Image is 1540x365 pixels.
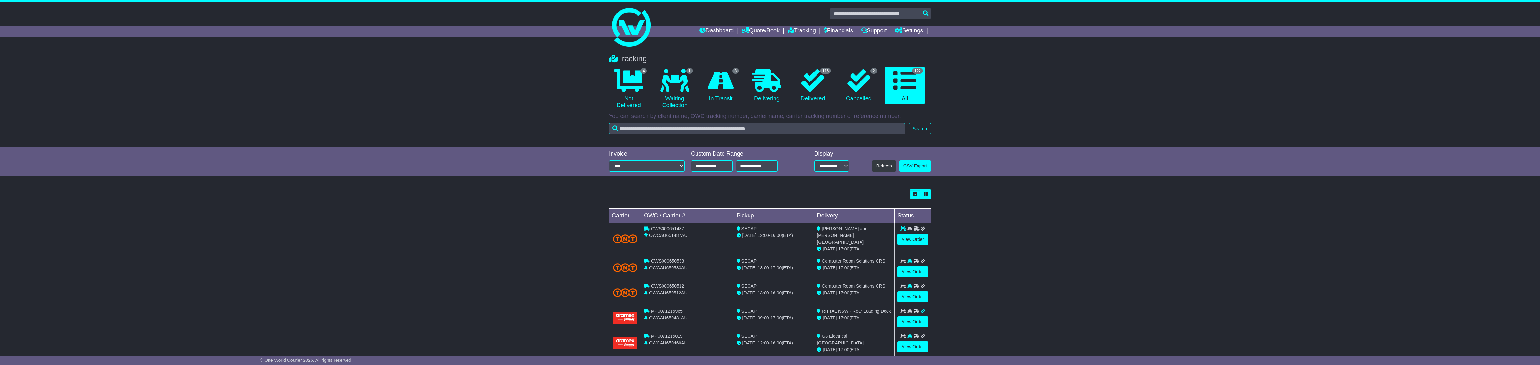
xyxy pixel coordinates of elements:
[651,334,683,339] span: MP0071215019
[839,67,878,105] a: 2 Cancelled
[758,290,769,295] span: 13:00
[609,67,648,111] a: 4 Not Delivered
[817,226,867,245] span: [PERSON_NAME] and [PERSON_NAME] [GEOGRAPHIC_DATA]
[838,290,849,295] span: 17:00
[885,67,925,105] a: 122 All
[912,68,923,74] span: 122
[814,209,895,223] td: Delivery
[793,67,833,105] a: 116 Delivered
[817,290,892,296] div: (ETA)
[817,246,892,252] div: (ETA)
[758,340,769,345] span: 12:00
[895,26,923,37] a: Settings
[649,290,688,295] span: OWCAU650512AU
[737,290,812,296] div: - (ETA)
[870,68,877,74] span: 2
[822,309,891,314] span: RITTAL NSW - Rear Loading Dock
[741,309,757,314] span: SECAP
[838,347,849,352] span: 17:00
[609,209,641,223] td: Carrier
[606,54,934,64] div: Tracking
[899,160,931,172] a: CSV Export
[649,233,688,238] span: OWCAU651487AU
[691,150,794,157] div: Custom Date Range
[613,234,637,243] img: TNT_Domestic.png
[814,150,849,157] div: Display
[817,315,892,321] div: (ETA)
[822,259,885,264] span: Computer Room Solutions CRS
[758,233,769,238] span: 12:00
[823,265,837,270] span: [DATE]
[823,315,837,320] span: [DATE]
[897,316,928,327] a: View Order
[823,290,837,295] span: [DATE]
[897,291,928,302] a: View Order
[861,26,887,37] a: Support
[817,346,892,353] div: (ETA)
[897,266,928,277] a: View Order
[737,315,812,321] div: - (ETA)
[742,315,757,320] span: [DATE]
[655,67,694,111] a: 1 Waiting Collection
[613,312,637,324] img: Aramex.png
[732,68,739,74] span: 3
[699,26,734,37] a: Dashboard
[820,68,831,74] span: 116
[640,68,647,74] span: 4
[838,246,849,251] span: 17:00
[770,265,782,270] span: 17:00
[742,265,757,270] span: [DATE]
[741,259,757,264] span: SECAP
[737,340,812,346] div: - (ETA)
[649,265,688,270] span: OWCAU650533AU
[788,26,816,37] a: Tracking
[895,209,931,223] td: Status
[742,233,757,238] span: [DATE]
[758,265,769,270] span: 13:00
[872,160,896,172] button: Refresh
[838,315,849,320] span: 17:00
[822,284,885,289] span: Computer Room Solutions CRS
[737,232,812,239] div: - (ETA)
[701,67,740,105] a: 3 In Transit
[649,340,688,345] span: OWCAU650460AU
[741,334,757,339] span: SECAP
[838,265,849,270] span: 17:00
[651,226,684,231] span: OWS000651487
[770,290,782,295] span: 16:00
[613,263,637,272] img: TNT_Domestic.png
[770,340,782,345] span: 16:00
[897,234,928,245] a: View Order
[609,113,931,120] p: You can search by client name, OWC tracking number, carrier name, carrier tracking number or refe...
[651,309,683,314] span: MP0071216965
[747,67,786,105] a: Delivering
[609,150,685,157] div: Invoice
[770,315,782,320] span: 17:00
[823,246,837,251] span: [DATE]
[613,288,637,297] img: TNT_Domestic.png
[817,334,864,345] span: Go Electrical [GEOGRAPHIC_DATA]
[897,341,928,352] a: View Order
[734,209,814,223] td: Pickup
[742,340,757,345] span: [DATE]
[817,265,892,271] div: (ETA)
[758,315,769,320] span: 09:00
[741,226,757,231] span: SECAP
[686,68,693,74] span: 1
[823,347,837,352] span: [DATE]
[613,337,637,349] img: Aramex.png
[741,284,757,289] span: SECAP
[742,26,780,37] a: Quote/Book
[742,290,757,295] span: [DATE]
[770,233,782,238] span: 16:00
[909,123,931,134] button: Search
[824,26,853,37] a: Financials
[737,265,812,271] div: - (ETA)
[260,358,353,363] span: © One World Courier 2025. All rights reserved.
[651,259,684,264] span: OWS000650533
[641,209,734,223] td: OWC / Carrier #
[649,315,688,320] span: OWCAU650481AU
[651,284,684,289] span: OWS000650512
